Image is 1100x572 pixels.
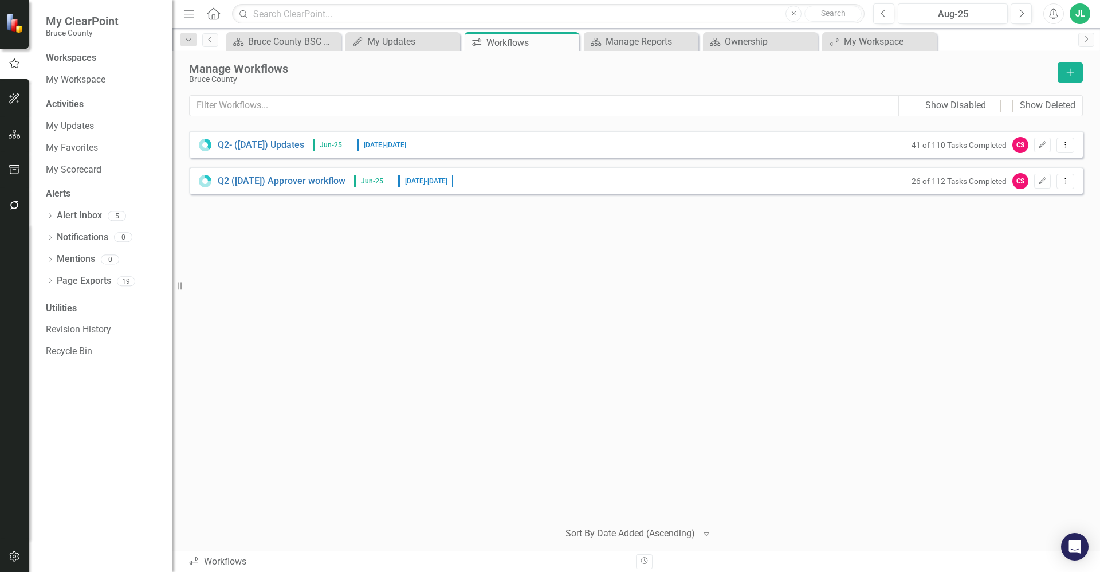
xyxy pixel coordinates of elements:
[1020,99,1075,112] div: Show Deleted
[218,175,345,188] a: Q2 ([DATE]) Approver workflow
[6,13,26,33] img: ClearPoint Strategy
[46,323,160,336] a: Revision History
[606,34,696,49] div: Manage Reports
[1070,3,1090,24] button: JL
[57,231,108,244] a: Notifications
[486,36,576,50] div: Workflows
[46,14,119,28] span: My ClearPoint
[57,275,111,288] a: Page Exports
[101,254,119,264] div: 0
[912,177,1007,186] small: 26 of 112 Tasks Completed
[117,276,135,286] div: 19
[46,52,96,65] div: Workspaces
[821,9,846,18] span: Search
[844,34,934,49] div: My Workspace
[898,3,1008,24] button: Aug-25
[46,73,160,87] a: My Workspace
[188,555,627,569] div: Workflows
[57,253,95,266] a: Mentions
[218,139,304,152] a: Q2- ([DATE]) Updates
[46,142,160,155] a: My Favorites
[1012,173,1028,189] div: CS
[189,95,899,116] input: Filter Workflows...
[825,34,934,49] a: My Workspace
[46,302,160,315] div: Utilities
[46,120,160,133] a: My Updates
[587,34,696,49] a: Manage Reports
[925,99,986,112] div: Show Disabled
[348,34,457,49] a: My Updates
[57,209,102,222] a: Alert Inbox
[398,175,453,187] span: [DATE] - [DATE]
[902,7,1004,21] div: Aug-25
[232,4,865,24] input: Search ClearPoint...
[189,75,1052,84] div: Bruce County
[1012,137,1028,153] div: CS
[248,34,338,49] div: Bruce County BSC Welcome Page
[46,187,160,201] div: Alerts
[367,34,457,49] div: My Updates
[46,345,160,358] a: Recycle Bin
[706,34,815,49] a: Ownership
[804,6,862,22] button: Search
[229,34,338,49] a: Bruce County BSC Welcome Page
[912,140,1007,150] small: 41 of 110 Tasks Completed
[1061,533,1089,561] div: Open Intercom Messenger
[108,211,126,221] div: 5
[725,34,815,49] div: Ownership
[46,28,119,37] small: Bruce County
[354,175,388,187] span: Jun-25
[114,233,132,242] div: 0
[46,98,160,111] div: Activities
[46,163,160,177] a: My Scorecard
[357,139,411,151] span: [DATE] - [DATE]
[313,139,347,151] span: Jun-25
[189,62,1052,75] div: Manage Workflows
